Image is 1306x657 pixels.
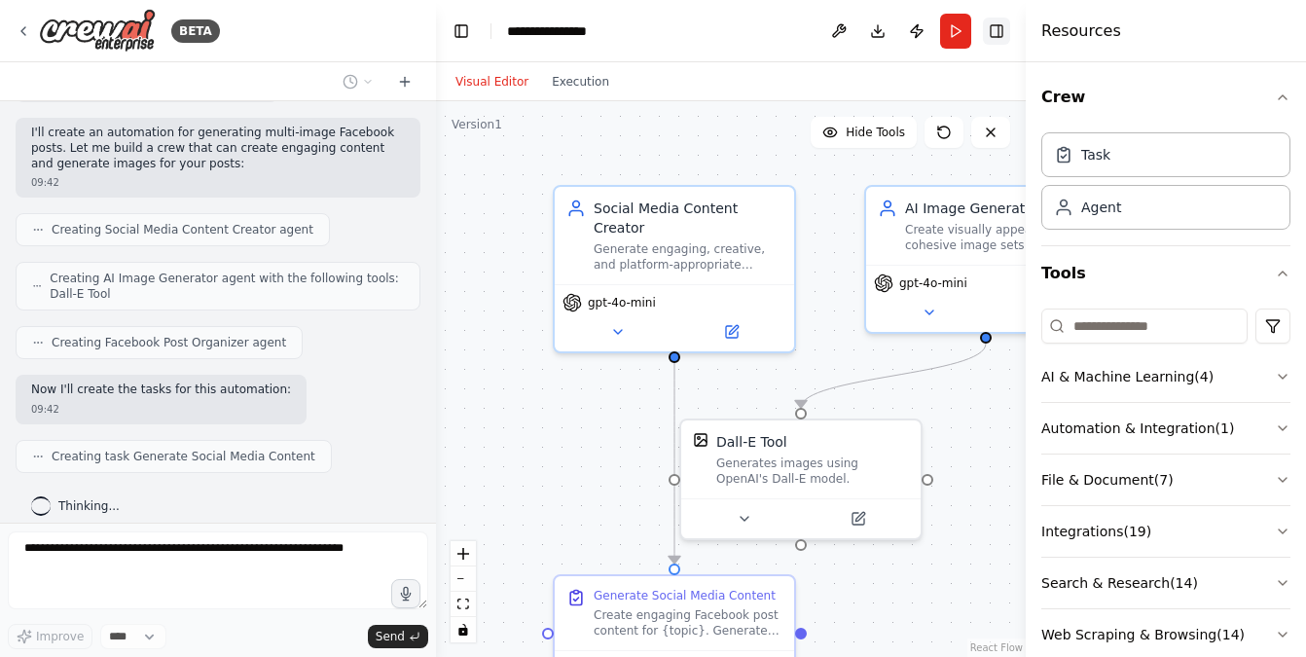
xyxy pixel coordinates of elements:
div: Generates images using OpenAI's Dall-E model. [716,456,909,487]
span: Thinking... [58,498,120,514]
div: DallEToolDall-E ToolGenerates images using OpenAI's Dall-E model. [679,419,923,540]
button: Integrations(19) [1041,506,1290,557]
button: Improve [8,624,92,649]
div: Crew [1041,125,1290,245]
button: Hide Tools [811,117,917,148]
div: AI Image Generator [905,199,1094,218]
span: Improve [36,629,84,644]
span: gpt-4o-mini [899,275,967,291]
button: Start a new chat [389,70,420,93]
button: Send [368,625,428,648]
p: I'll create an automation for generating multi-image Facebook posts. Let me build a crew that can... [31,126,405,171]
button: Switch to previous chat [335,70,381,93]
span: gpt-4o-mini [588,295,656,310]
span: Hide Tools [846,125,905,140]
span: Creating Social Media Content Creator agent [52,222,313,237]
p: Now I'll create the tasks for this automation: [31,383,291,398]
button: Hide left sidebar [448,18,475,45]
img: DallETool [693,432,708,448]
g: Edge from 76671469-f36f-4942-aa2f-2769f9b3c8e5 to 59ec857f-a008-4501-bede-f54fe23b295e [791,344,996,408]
button: Open in side panel [676,320,786,344]
button: Visual Editor [444,70,540,93]
button: toggle interactivity [451,617,476,642]
div: Agent [1081,198,1121,217]
div: AI Image GeneratorCreate visually appealing and cohesive image sets for Facebook posts using deta... [864,185,1107,334]
button: zoom in [451,541,476,566]
div: React Flow controls [451,541,476,642]
button: Hide right sidebar [983,18,1010,45]
img: Logo [39,9,156,53]
div: Task [1081,145,1110,164]
h4: Resources [1041,19,1121,43]
span: Creating Facebook Post Organizer agent [52,335,286,350]
div: 09:42 [31,402,291,417]
button: fit view [451,592,476,617]
button: Search & Research(14) [1041,558,1290,608]
span: Creating task Generate Social Media Content [52,449,315,464]
button: Automation & Integration(1) [1041,403,1290,454]
div: Generate Social Media Content [594,588,776,603]
g: Edge from 2d899695-736d-434e-aeba-dedc59a21ff5 to d4d61fb9-dac5-4775-bad9-04c0488a69c8 [665,344,684,564]
div: Dall-E Tool [716,432,787,452]
div: Social Media Content Creator [594,199,782,237]
button: Crew [1041,70,1290,125]
button: Open in side panel [803,507,913,530]
div: Create visually appealing and cohesive image sets for Facebook posts using detailed prompts, ensu... [905,222,1094,253]
nav: breadcrumb [507,21,607,41]
button: AI & Machine Learning(4) [1041,351,1290,402]
div: Social Media Content CreatorGenerate engaging, creative, and platform-appropriate content for Fac... [553,185,796,353]
button: Execution [540,70,621,93]
button: zoom out [451,566,476,592]
button: Open in side panel [988,301,1098,324]
button: Click to speak your automation idea [391,579,420,608]
div: Generate engaging, creative, and platform-appropriate content for Facebook posts including captio... [594,241,782,273]
a: React Flow attribution [970,642,1023,653]
span: Send [376,629,405,644]
button: File & Document(7) [1041,455,1290,505]
div: Version 1 [452,117,502,132]
div: 09:42 [31,175,405,190]
div: Create engaging Facebook post content for {topic}. Generate 3 different post ideas, each with: - ... [594,607,782,639]
button: Tools [1041,246,1290,301]
div: BETA [171,19,220,43]
span: Creating AI Image Generator agent with the following tools: Dall-E Tool [50,271,404,302]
